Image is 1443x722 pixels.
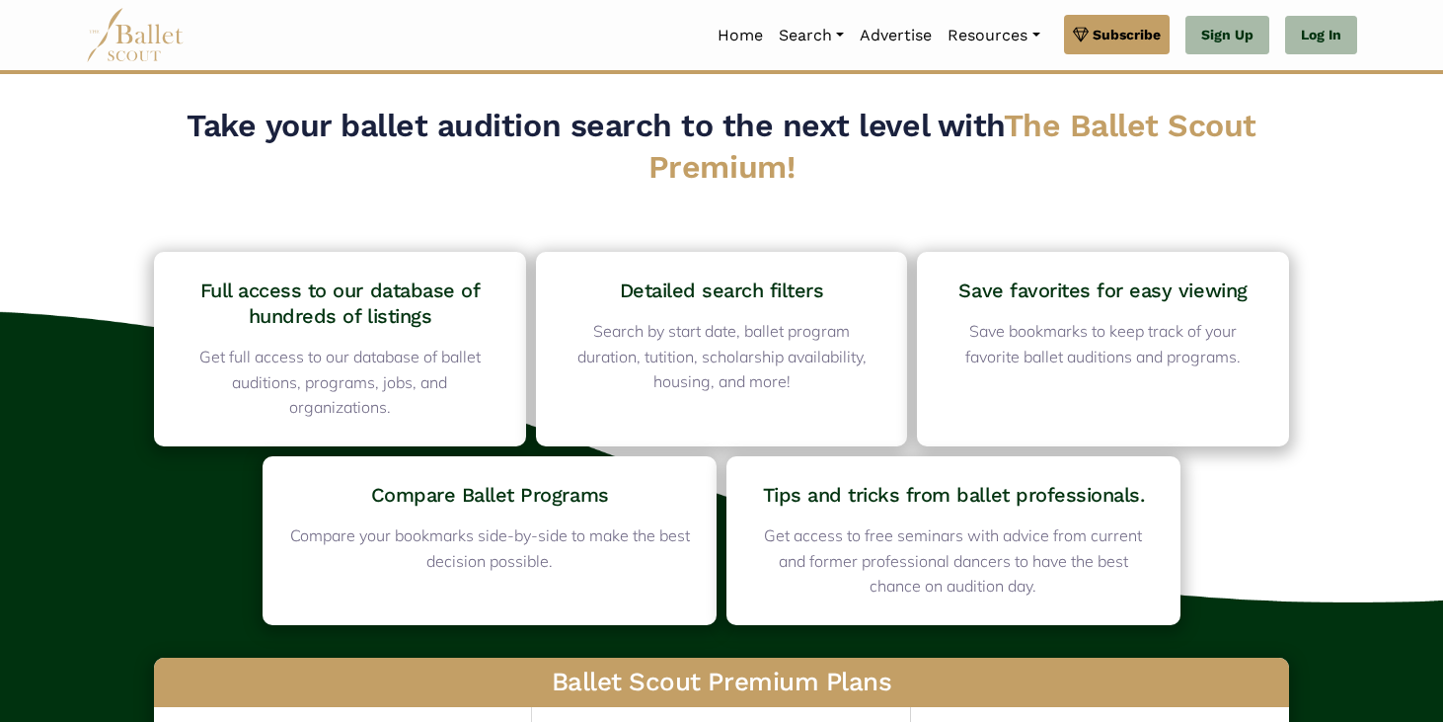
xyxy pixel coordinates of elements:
p: Compare your bookmarks side-by-side to make the best decision possible. [288,523,691,574]
h4: Save favorites for easy viewing [943,278,1263,303]
p: Search by start date, ballet program duration, tutition, scholarship availability, housing, and m... [562,319,882,395]
a: Search [771,15,852,56]
h2: Take your ballet audition search to the next level with [144,106,1299,188]
h4: Compare Ballet Programs [288,482,691,508]
a: Subscribe [1064,15,1170,54]
a: Resources [940,15,1047,56]
h4: Detailed search filters [562,278,882,303]
h4: Full access to our database of hundreds of listings [180,278,500,329]
span: Subscribe [1093,24,1161,45]
p: Save bookmarks to keep track of your favorite ballet auditions and programs. [943,319,1263,369]
a: Advertise [852,15,940,56]
img: gem.svg [1073,24,1089,45]
a: Sign Up [1185,16,1269,55]
a: Log In [1285,16,1357,55]
h3: Ballet Scout Premium Plans [154,658,1289,707]
span: The Ballet Scout Premium! [648,107,1256,186]
p: Get access to free seminars with advice from current and former professional dancers to have the ... [752,523,1155,600]
a: Home [710,15,771,56]
p: Get full access to our database of ballet auditions, programs, jobs, and organizations. [180,345,500,421]
h4: Tips and tricks from ballet professionals. [752,482,1155,508]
